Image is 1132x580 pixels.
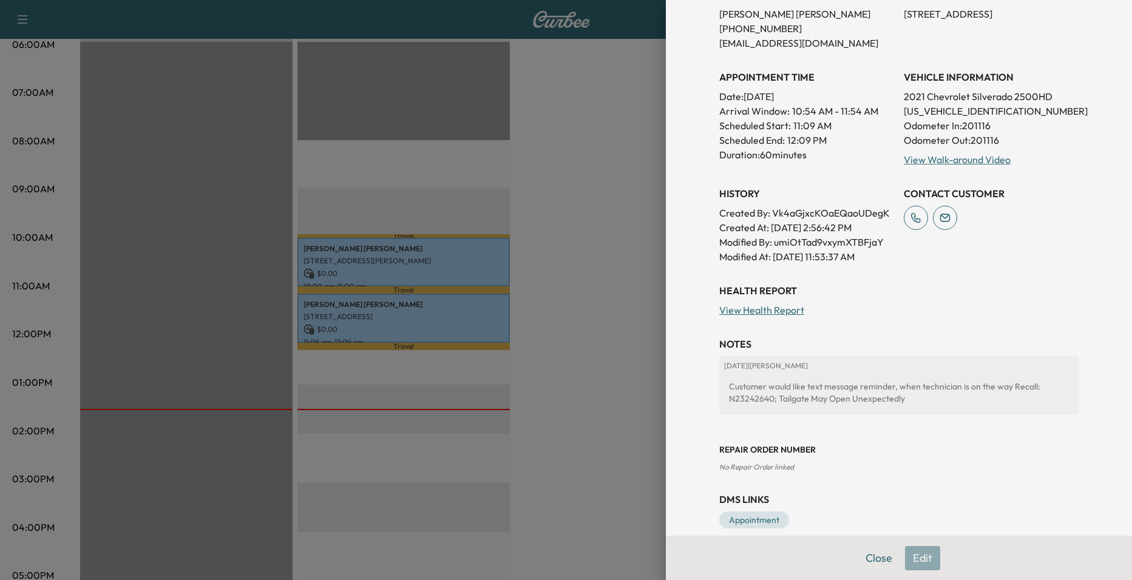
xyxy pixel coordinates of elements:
p: Odometer Out: 201116 [904,133,1079,147]
h3: VEHICLE INFORMATION [904,70,1079,84]
h3: CONTACT CUSTOMER [904,186,1079,201]
h3: DMS Links [719,492,1079,507]
span: No Repair Order linked [719,462,794,471]
h3: Health Report [719,283,1079,298]
p: [DATE] | [PERSON_NAME] [724,361,1074,371]
h3: History [719,186,894,201]
p: [PERSON_NAME] [PERSON_NAME] [719,7,894,21]
p: Odometer In: 201116 [904,118,1079,133]
p: Scheduled End: [719,133,785,147]
p: [EMAIL_ADDRESS][DOMAIN_NAME] [719,36,894,50]
a: View Health Report [719,304,804,316]
p: [STREET_ADDRESS] [904,7,1079,21]
p: 11:09 AM [793,118,832,133]
div: Customer would like text message reminder, when technician is on the way Recall: N23242640; Tailg... [724,376,1074,410]
p: Duration: 60 minutes [719,147,894,162]
p: [US_VEHICLE_IDENTIFICATION_NUMBER] [904,104,1079,118]
p: Modified At : [DATE] 11:53:37 AM [719,249,894,264]
p: Scheduled Start: [719,118,791,133]
span: 10:54 AM - 11:54 AM [792,104,878,118]
p: Modified By : umiOtTad9vxymXTBFjaY [719,235,894,249]
p: [PHONE_NUMBER] [719,21,894,36]
h3: APPOINTMENT TIME [719,70,894,84]
a: Appointment [719,511,789,528]
p: 2021 Chevrolet Silverado 2500HD [904,89,1079,104]
h3: Repair Order number [719,443,1079,456]
p: Date: [DATE] [719,89,894,104]
p: Created By : Vk4aGjxcKOaEQaoUDegK [719,206,894,220]
p: Arrival Window: [719,104,894,118]
p: Created At : [DATE] 2:56:42 PM [719,220,894,235]
p: 12:09 PM [787,133,827,147]
a: View Walk-around Video [904,153,1011,166]
button: Close [858,546,900,570]
h3: NOTES [719,337,1079,351]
